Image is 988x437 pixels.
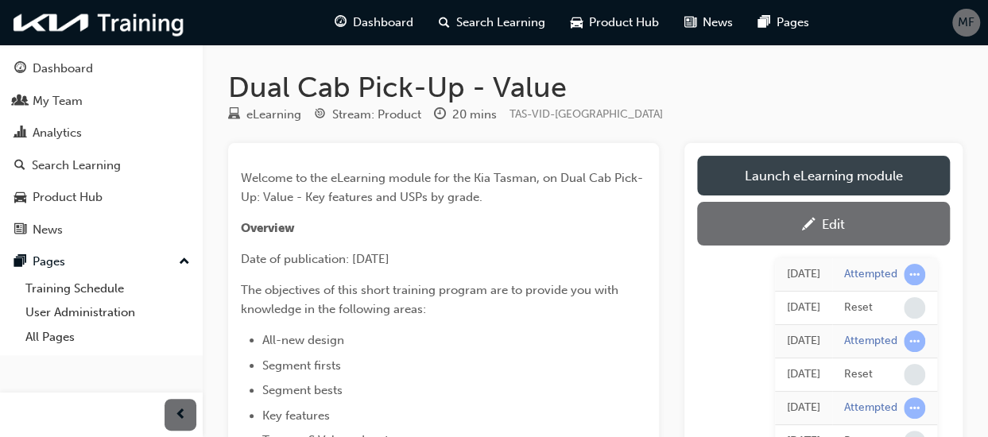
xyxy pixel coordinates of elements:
span: pencil-icon [802,218,816,234]
span: search-icon [439,13,450,33]
span: learningRecordVerb_NONE-icon [904,297,925,319]
span: learningResourceType_ELEARNING-icon [228,108,240,122]
button: Pages [6,247,196,277]
span: search-icon [14,159,25,173]
span: Dashboard [353,14,413,32]
a: Search Learning [6,151,196,180]
a: Launch eLearning module [697,156,950,195]
div: Duration [434,105,497,125]
span: learningRecordVerb_NONE-icon [904,364,925,385]
span: All-new design [262,333,344,347]
div: Stream: Product [332,106,421,124]
img: kia-training [8,6,191,39]
span: clock-icon [434,108,446,122]
div: Attempted [844,400,897,416]
div: Type [228,105,301,125]
div: Stream [314,105,421,125]
div: Mon Sep 15 2025 13:18:11 GMT+1000 (Australian Eastern Standard Time) [787,265,820,284]
span: target-icon [314,108,326,122]
div: Search Learning [32,157,121,175]
span: news-icon [684,13,696,33]
div: Reset [844,300,873,315]
span: guage-icon [335,13,347,33]
div: Pages [33,253,65,271]
div: eLearning [246,106,301,124]
a: car-iconProduct Hub [558,6,672,39]
div: Product Hub [33,188,103,207]
div: Sat Sep 13 2025 09:11:15 GMT+1000 (Australian Eastern Standard Time) [787,332,820,350]
span: up-icon [179,252,190,273]
span: Product Hub [589,14,659,32]
span: Pages [777,14,809,32]
span: learningRecordVerb_ATTEMPT-icon [904,397,925,419]
span: car-icon [14,191,26,205]
span: learningRecordVerb_ATTEMPT-icon [904,331,925,352]
a: search-iconSearch Learning [426,6,558,39]
div: Mon Sep 15 2025 13:18:10 GMT+1000 (Australian Eastern Standard Time) [787,299,820,317]
span: Welcome to the eLearning module for the Kia Tasman, on Dual Cab Pick-Up: Value - Key features and... [241,171,643,204]
a: My Team [6,87,196,116]
span: pages-icon [14,255,26,269]
span: guage-icon [14,62,26,76]
span: car-icon [571,13,583,33]
div: Attempted [844,267,897,282]
div: 20 mins [452,106,497,124]
button: MF [952,9,980,37]
span: Segment bests [262,383,343,397]
span: Date of publication: [DATE] [241,252,389,266]
span: Search Learning [456,14,545,32]
span: Overview [241,221,295,235]
div: Reset [844,367,873,382]
a: pages-iconPages [746,6,822,39]
span: Learning resource code [509,107,663,121]
a: News [6,215,196,245]
div: News [33,221,63,239]
div: My Team [33,92,83,110]
a: Dashboard [6,54,196,83]
h1: Dual Cab Pick-Up - Value [228,70,963,105]
span: pages-icon [758,13,770,33]
a: guage-iconDashboard [322,6,426,39]
a: Product Hub [6,183,196,212]
div: Fri Sep 12 2025 18:52:46 GMT+1000 (Australian Eastern Standard Time) [787,399,820,417]
div: Edit [822,216,845,232]
a: Analytics [6,118,196,148]
a: All Pages [19,325,196,350]
span: News [703,14,733,32]
span: Segment firsts [262,358,341,373]
a: User Administration [19,300,196,325]
span: news-icon [14,223,26,238]
div: Sat Sep 13 2025 09:11:14 GMT+1000 (Australian Eastern Standard Time) [787,365,820,384]
a: news-iconNews [672,6,746,39]
span: MF [958,14,974,32]
span: The objectives of this short training program are to provide you with knowledge in the following ... [241,283,622,316]
div: Analytics [33,124,82,142]
div: Dashboard [33,60,93,78]
a: Training Schedule [19,277,196,301]
span: people-icon [14,95,26,109]
div: Attempted [844,334,897,349]
span: learningRecordVerb_ATTEMPT-icon [904,264,925,285]
span: Key features [262,408,330,423]
button: DashboardMy TeamAnalyticsSearch LearningProduct HubNews [6,51,196,247]
span: prev-icon [175,405,187,425]
span: chart-icon [14,126,26,141]
a: Edit [697,202,950,246]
